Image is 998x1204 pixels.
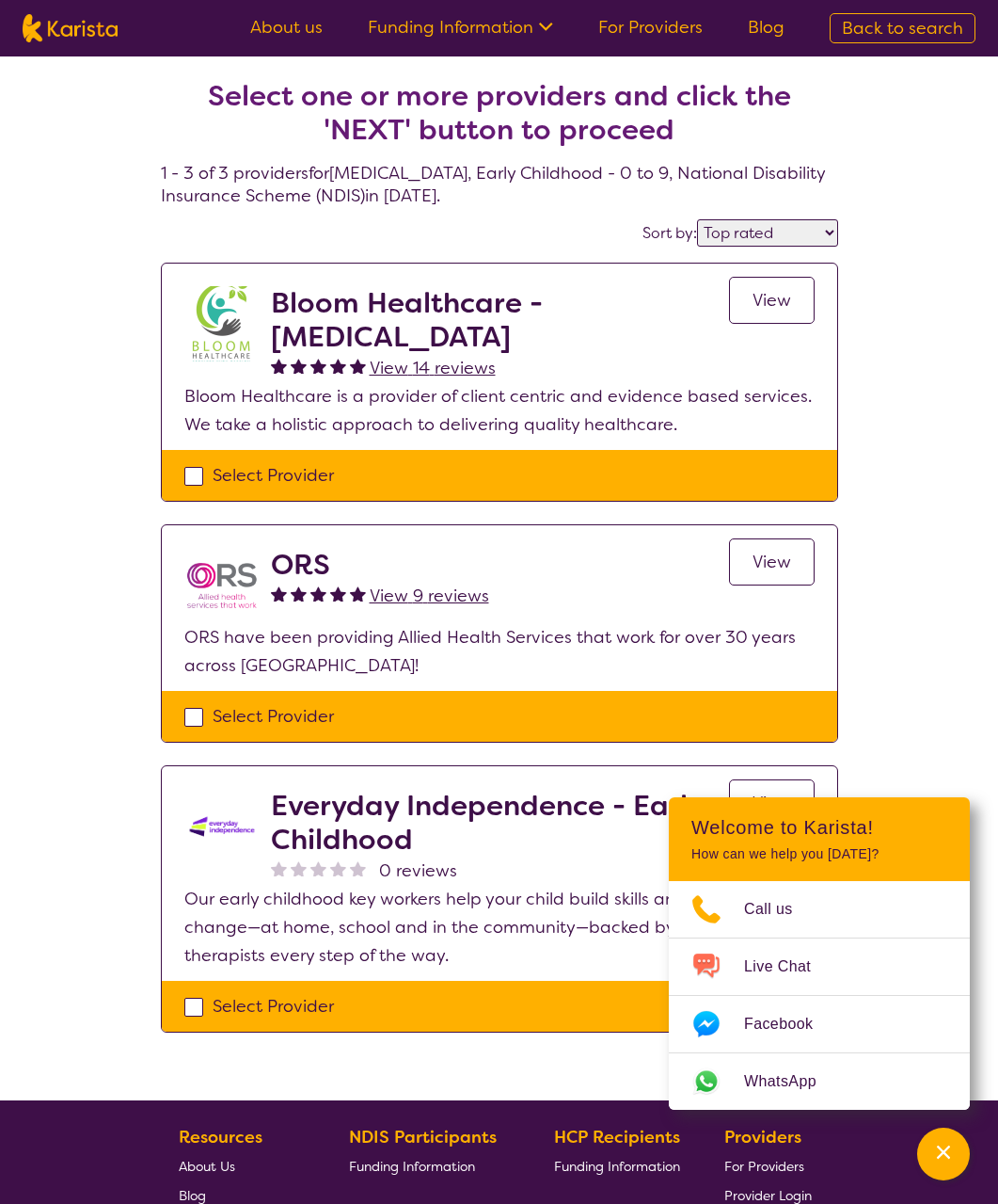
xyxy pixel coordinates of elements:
span: Funding Information [349,1158,475,1175]
img: fullstar [330,586,346,602]
h2: Welcome to Karista! [691,816,947,839]
a: View 14 reviews [370,354,496,382]
span: View [752,289,791,312]
h2: Everyday Independence - Early Childhood [271,789,729,857]
img: kdssqoqrr0tfqzmv8ac0.png [184,789,260,864]
h2: Bloom Healthcare - [MEDICAL_DATA] [271,286,729,354]
span: Funding Information [554,1158,680,1175]
span: WhatsApp [744,1068,839,1096]
h4: 1 - 3 of 3 providers for [MEDICAL_DATA] , Early Childhood - 0 to 9 , National Disability Insuranc... [161,34,838,207]
span: View 9 reviews [370,585,489,607]
h2: ORS [271,548,489,582]
img: fullstar [291,358,307,374]
img: nonereviewstar [291,860,307,876]
div: Channel Menu [669,797,970,1110]
img: nonereviewstar [271,860,287,876]
img: fullstar [330,358,346,374]
label: Sort by: [642,223,697,243]
span: Live Chat [744,953,833,981]
span: For Providers [724,1158,804,1175]
p: Bloom Healthcare is a provider of client centric and evidence based services. We take a holistic ... [184,382,815,439]
img: spuawodjbinfufaxyzcf.jpg [184,286,260,361]
span: View [752,792,791,814]
p: How can we help you [DATE]? [691,846,947,862]
span: About Us [179,1158,235,1175]
a: Funding Information [554,1151,680,1180]
a: View [729,277,815,324]
b: HCP Recipients [554,1126,680,1148]
img: nonereviewstar [350,860,366,876]
a: For Providers [724,1151,812,1180]
b: NDIS Participants [349,1126,497,1148]
img: fullstar [310,358,326,374]
img: fullstar [271,358,287,374]
button: Channel Menu [917,1128,970,1180]
img: nonereviewstar [330,860,346,876]
span: View 14 reviews [370,357,496,379]
a: Funding Information [368,16,553,39]
a: Blog [748,16,784,39]
p: ORS have been providing Allied Health Services that work for over 30 years across [GEOGRAPHIC_DATA]! [184,623,815,680]
a: View [729,779,815,827]
img: nonereviewstar [310,860,326,876]
a: Funding Information [349,1151,511,1180]
span: Back to search [842,17,963,40]
a: View 9 reviews [370,582,489,610]
h2: Select one or more providers and click the 'NEXT' button to proceed [183,79,816,147]
ul: Choose channel [669,881,970,1110]
span: Facebook [744,1010,835,1038]
img: nspbnteb0roocrxnmwip.png [184,548,260,623]
img: fullstar [271,586,287,602]
b: Resources [179,1126,262,1148]
span: View [752,551,791,573]
span: 0 reviews [379,857,457,885]
a: About us [250,16,323,39]
img: fullstar [350,586,366,602]
span: Call us [744,895,816,923]
a: View [729,538,815,586]
a: For Providers [598,16,703,39]
span: Provider Login [724,1187,812,1204]
img: fullstar [350,358,366,374]
a: About Us [179,1151,305,1180]
p: Our early childhood key workers help your child build skills and create positive change—at home, ... [184,885,815,970]
img: fullstar [310,586,326,602]
b: Providers [724,1126,801,1148]
span: Blog [179,1187,206,1204]
img: fullstar [291,586,307,602]
a: Web link opens in a new tab. [669,1053,970,1110]
img: Karista logo [23,14,118,42]
a: Back to search [830,13,975,43]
